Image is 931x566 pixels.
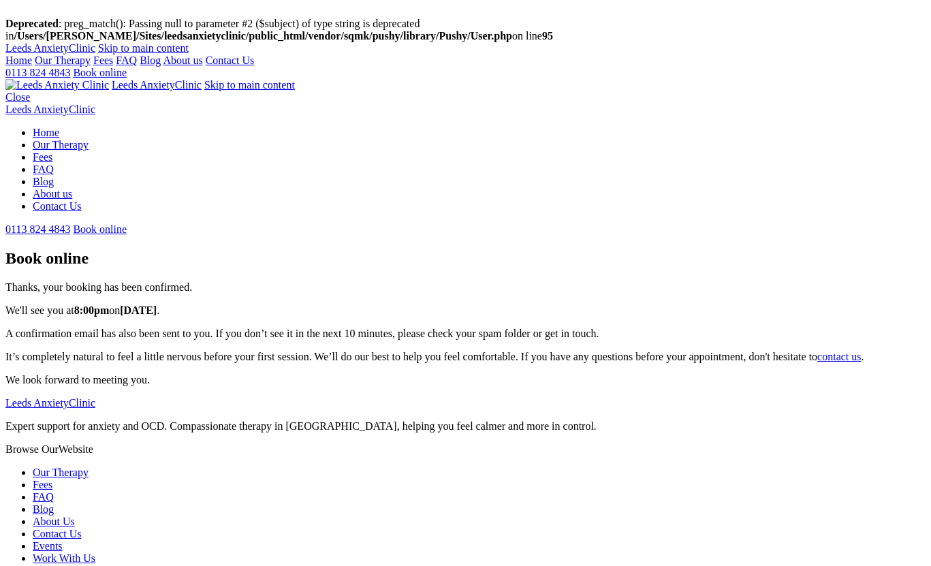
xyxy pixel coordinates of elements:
[33,127,59,138] a: Home
[33,491,54,503] a: FAQ
[116,54,137,66] a: FAQ
[112,79,175,91] span: Leeds Anxiety
[206,54,255,66] a: Contact Us
[5,397,95,409] a: Leeds AnxietyClinic
[5,351,926,363] p: It’s completely natural to feel a little nervous before your first session. We’ll do our best to ...
[73,223,127,235] a: Book online
[33,467,89,478] a: Our Therapy
[5,443,926,456] p: Website
[112,79,202,91] a: Leeds AnxietyClinic
[93,54,113,66] a: Fees
[14,30,512,42] b: /Users/[PERSON_NAME]/Sites/leedsanxietyclinic/public_html/vendor/sqmk/pushy/library/Pushy/User.php
[98,42,189,54] a: Skip to main content
[5,374,926,386] p: We look forward to meeting you.
[69,397,95,409] span: Clinic
[5,79,109,91] img: Leeds Anxiety Clinic
[33,516,75,527] a: About Us
[817,351,861,362] a: contact us
[5,104,69,115] span: Leeds Anxiety
[5,328,926,340] p: A confirmation email has also been sent to you. If you don’t see it in the next 10 minutes, pleas...
[33,540,63,552] a: Events
[33,479,52,490] a: Fees
[140,54,161,66] a: Blog
[5,304,926,317] p: We'll see you at on .
[5,67,70,78] a: 0113 824 4843
[33,200,82,212] a: Contact Us
[35,54,91,66] a: Our Therapy
[5,42,69,54] span: Leeds Anxiety
[5,18,59,29] b: Deprecated
[5,420,926,433] p: Expert support for anxiety and OCD. Compassionate therapy in [GEOGRAPHIC_DATA], helping you feel ...
[74,304,110,316] strong: 8:00pm
[5,223,70,235] a: 0113 824 4843
[33,552,95,564] a: Work With Us
[73,67,127,78] a: Book online
[33,188,72,200] a: About us
[163,54,202,66] a: About us
[5,104,95,115] a: Leeds AnxietyClinic
[5,249,926,268] h1: Book online
[33,528,82,539] a: Contact Us
[204,79,295,91] a: Skip to main content
[33,139,89,151] a: Our Therapy
[5,91,30,103] a: Close
[33,151,52,163] a: Fees
[542,30,553,42] b: 95
[33,163,54,175] a: FAQ
[120,304,157,316] strong: [DATE]
[33,503,54,515] a: Blog
[5,281,926,294] p: Thanks, your booking has been confirmed.
[5,54,32,66] a: Home
[33,176,54,187] a: Blog
[5,42,95,54] a: Leeds AnxietyClinic
[5,443,59,455] span: Browse Our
